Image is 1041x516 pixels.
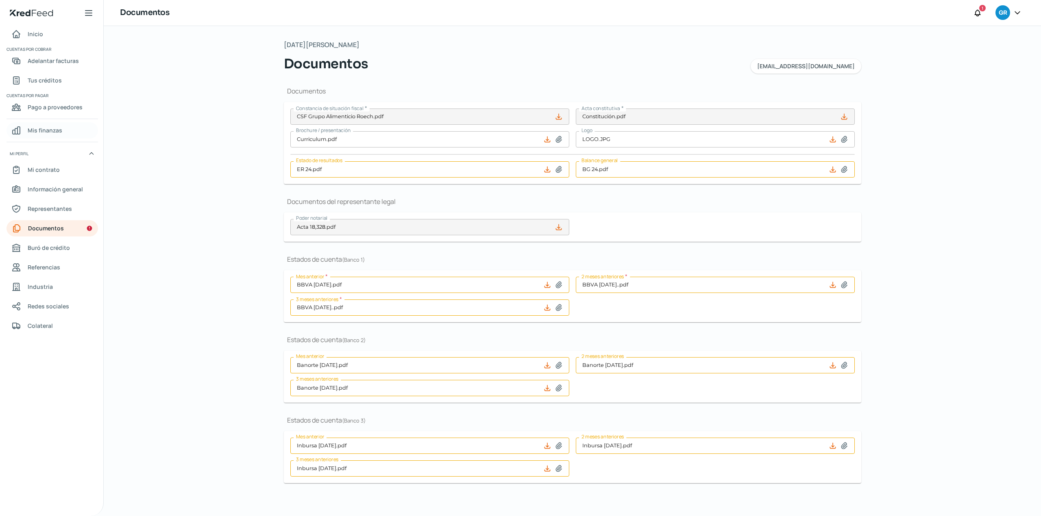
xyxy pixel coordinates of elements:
[296,353,324,360] span: Mes anterior
[342,417,366,424] span: ( Banco 3 )
[28,29,43,39] span: Inicio
[28,165,60,175] span: Mi contrato
[296,215,327,221] span: Poder notarial
[296,375,338,382] span: 3 meses anteriores
[581,273,624,280] span: 2 meses anteriores
[7,92,97,99] span: Cuentas por pagar
[7,99,98,115] a: Pago a proveedores
[296,105,364,112] span: Constancia de situación fiscal
[296,273,324,280] span: Mes anterior
[284,87,861,95] h1: Documentos
[284,197,861,206] h1: Documentos del representante legal
[342,256,365,263] span: ( Banco 1 )
[28,125,62,135] span: Mis finanzas
[581,433,624,440] span: 2 meses anteriores
[296,456,338,463] span: 3 meses anteriores
[296,157,342,164] span: Estado de resultados
[7,162,98,178] a: Mi contrato
[7,122,98,139] a: Mis finanzas
[7,181,98,197] a: Información general
[7,259,98,275] a: Referencias
[28,204,72,214] span: Representantes
[7,298,98,314] a: Redes sociales
[28,75,62,85] span: Tus créditos
[342,336,366,344] span: ( Banco 2 )
[28,321,53,331] span: Colateral
[7,72,98,89] a: Tus créditos
[757,63,855,69] span: [EMAIL_ADDRESS][DOMAIN_NAME]
[10,150,28,157] span: Mi perfil
[999,8,1007,18] span: GR
[28,56,79,66] span: Adelantar facturas
[28,102,83,112] span: Pago a proveedores
[28,262,60,272] span: Referencias
[7,318,98,334] a: Colateral
[581,105,620,112] span: Acta constitutiva
[28,184,83,194] span: Información general
[581,127,592,134] span: Logo
[7,220,98,236] a: Documentos
[7,240,98,256] a: Buró de crédito
[296,296,338,303] span: 3 meses anteriores
[581,353,624,360] span: 2 meses anteriores
[7,201,98,217] a: Representantes
[284,335,861,344] h1: Estados de cuenta
[7,26,98,42] a: Inicio
[296,433,324,440] span: Mes anterior
[581,157,618,164] span: Balance general
[7,53,98,69] a: Adelantar facturas
[7,46,97,53] span: Cuentas por cobrar
[7,279,98,295] a: Industria
[284,416,861,425] h1: Estados de cuenta
[28,243,70,253] span: Buró de crédito
[284,39,359,51] span: [DATE][PERSON_NAME]
[120,7,169,19] h1: Documentos
[284,255,861,264] h1: Estados de cuenta
[28,301,69,311] span: Redes sociales
[28,282,53,292] span: Industria
[28,223,64,233] span: Documentos
[296,127,351,134] span: Brochure / presentación
[284,54,368,74] span: Documentos
[982,4,983,12] span: 1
